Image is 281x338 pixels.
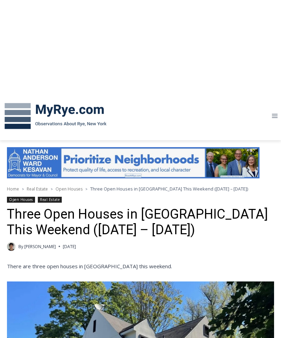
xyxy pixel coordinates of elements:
[27,186,48,192] a: Real Estate
[51,187,53,192] span: >
[85,187,87,192] span: >
[268,111,281,121] button: Open menu
[24,244,56,250] a: [PERSON_NAME]
[38,197,62,203] a: Real Estate
[7,197,35,203] a: Open Houses
[7,242,16,251] a: Author image
[7,262,274,270] p: There are three open houses in [GEOGRAPHIC_DATA] this weekend.
[7,206,274,238] h1: Three Open Houses in [GEOGRAPHIC_DATA] This Weekend ([DATE] – [DATE])
[56,186,83,192] a: Open Houses
[7,186,19,192] a: Home
[7,185,274,192] nav: Breadcrumbs
[63,243,76,250] time: [DATE]
[90,186,248,192] span: Three Open Houses in [GEOGRAPHIC_DATA] This Weekend ([DATE] – [DATE])
[7,242,16,251] img: Patel, Devan - bio cropped 200x200
[18,243,23,250] span: By
[22,187,24,192] span: >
